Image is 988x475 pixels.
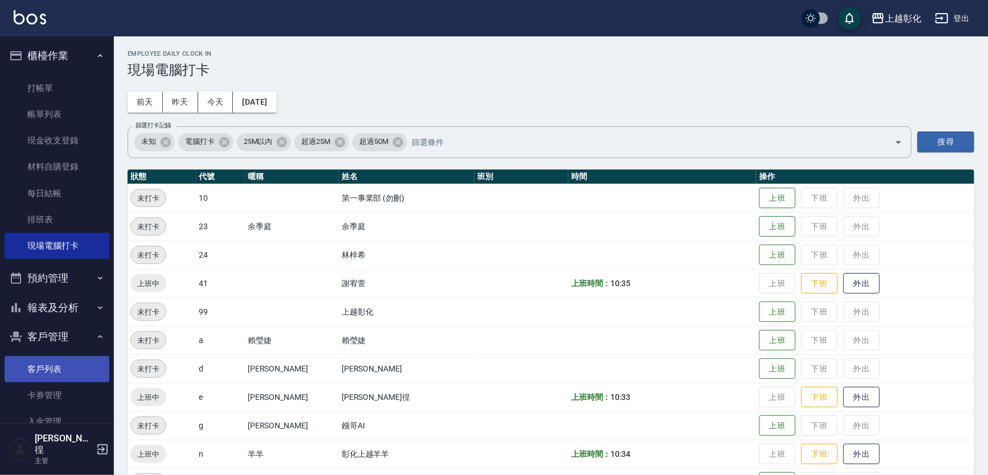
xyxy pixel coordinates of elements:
[867,7,926,30] button: 上越彰化
[178,136,222,147] span: 電腦打卡
[571,279,611,288] b: 上班時間：
[843,273,880,294] button: 外出
[759,330,796,351] button: 上班
[339,440,474,468] td: 彰化上越羊羊
[245,411,339,440] td: [PERSON_NAME]
[130,448,166,460] span: 上班中
[339,354,474,383] td: [PERSON_NAME]
[237,136,280,147] span: 25M以內
[352,133,407,151] div: 超過50M
[196,354,245,383] td: d
[196,212,245,241] td: 23
[339,184,474,212] td: 第一事業部 (勿刪)
[128,50,974,57] h2: Employee Daily Clock In
[571,449,611,459] b: 上班時間：
[571,393,611,402] b: 上班時間：
[339,326,474,354] td: 賴瑩婕
[131,363,166,375] span: 未打卡
[5,154,109,180] a: 材料自購登錄
[131,221,166,233] span: 未打卡
[294,136,337,147] span: 超過25M
[568,170,756,184] th: 時間
[5,75,109,101] a: 打帳單
[339,170,474,184] th: 姓名
[136,121,171,130] label: 篩選打卡記錄
[196,241,245,269] td: 24
[294,133,349,151] div: 超過25M
[131,249,166,261] span: 未打卡
[128,170,196,184] th: 狀態
[198,92,233,113] button: 今天
[5,356,109,382] a: 客戶列表
[163,92,198,113] button: 昨天
[759,216,796,237] button: 上班
[131,420,166,432] span: 未打卡
[233,92,276,113] button: [DATE]
[5,382,109,408] a: 卡券管理
[196,383,245,411] td: e
[5,41,109,71] button: 櫃檯作業
[5,293,109,323] button: 報表及分析
[917,131,974,152] button: 搜尋
[474,170,568,184] th: 班別
[339,298,474,326] td: 上越彰化
[130,278,166,290] span: 上班中
[756,170,974,184] th: 操作
[339,269,474,298] td: 謝宥萱
[14,10,46,24] img: Logo
[5,233,109,259] a: 現場電腦打卡
[131,192,166,204] span: 未打卡
[178,133,233,151] div: 電腦打卡
[759,188,796,209] button: 上班
[196,326,245,354] td: a
[134,133,175,151] div: 未知
[339,383,474,411] td: [PERSON_NAME]徨
[611,449,631,459] span: 10:34
[5,206,109,233] a: 排班表
[759,301,796,323] button: 上班
[5,180,109,206] a: 每日結帳
[245,383,339,411] td: [PERSON_NAME]
[35,456,93,466] p: 主管
[843,444,880,465] button: 外出
[5,263,109,293] button: 預約管理
[5,322,109,352] button: 客戶管理
[885,11,921,26] div: 上越彰化
[128,92,163,113] button: 前天
[196,440,245,468] td: n
[339,411,474,440] td: 鏹哥AI
[131,334,166,346] span: 未打卡
[245,170,339,184] th: 暱稱
[196,269,245,298] td: 41
[339,212,474,241] td: 余季庭
[128,62,974,78] h3: 現場電腦打卡
[35,433,93,456] h5: [PERSON_NAME]徨
[930,8,974,29] button: 登出
[843,387,880,408] button: 外出
[131,306,166,318] span: 未打卡
[838,7,861,30] button: save
[134,136,163,147] span: 未知
[245,212,339,241] td: 余季庭
[245,440,339,468] td: 羊羊
[130,391,166,403] span: 上班中
[245,326,339,354] td: 賴瑩婕
[801,444,838,465] button: 下班
[759,358,796,379] button: 上班
[889,133,908,151] button: Open
[5,101,109,127] a: 帳單列表
[352,136,395,147] span: 超過50M
[245,354,339,383] td: [PERSON_NAME]
[5,408,109,435] a: 入金管理
[611,279,631,288] span: 10:35
[9,438,32,461] img: Person
[196,170,245,184] th: 代號
[5,127,109,154] a: 現金收支登錄
[339,241,474,269] td: 林梓希
[759,245,796,266] button: 上班
[801,387,838,408] button: 下班
[237,133,292,151] div: 25M以內
[196,298,245,326] td: 99
[801,273,838,294] button: 下班
[196,411,245,440] td: g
